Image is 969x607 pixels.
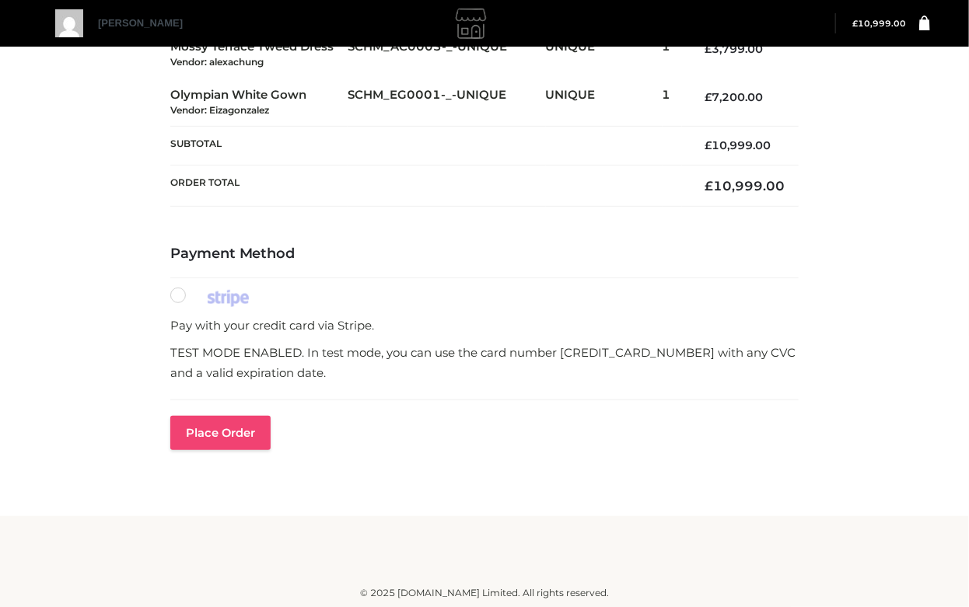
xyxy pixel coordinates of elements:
[663,78,682,127] td: 1
[170,127,681,165] th: Subtotal
[705,42,712,56] span: £
[452,4,491,43] img: alexachung
[170,56,264,68] small: Vendor: alexachung
[170,246,798,263] h4: Payment Method
[705,90,764,104] bdi: 7,200.00
[546,78,663,127] td: UNIQUE
[170,78,348,127] td: Olympian White Gown
[348,30,546,78] td: SCHM_AC0003-_-UNIQUE
[170,343,798,382] p: TEST MODE ENABLED. In test mode, you can use the card number [CREDIT_CARD_NUMBER] with any CVC an...
[170,104,269,116] small: Vendor: Eizagonzalez
[170,416,271,450] button: Place order
[705,90,712,104] span: £
[546,30,663,78] td: UNIQUE
[170,316,798,336] p: Pay with your credit card via Stripe.
[852,19,858,29] span: £
[705,42,764,56] bdi: 3,799.00
[705,178,785,194] bdi: 10,999.00
[705,138,712,152] span: £
[852,19,906,29] bdi: 10,999.00
[705,178,714,194] span: £
[348,78,546,127] td: SCHM_EG0001-_-UNIQUE
[98,17,199,57] a: [PERSON_NAME]
[19,585,950,601] div: © 2025 [DOMAIN_NAME] Limited. All rights reserved.
[170,165,681,206] th: Order Total
[170,30,348,78] td: Mossy Terrace Tweed Dress
[852,19,906,29] a: £10,999.00
[663,30,682,78] td: 1
[705,138,771,152] bdi: 10,999.00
